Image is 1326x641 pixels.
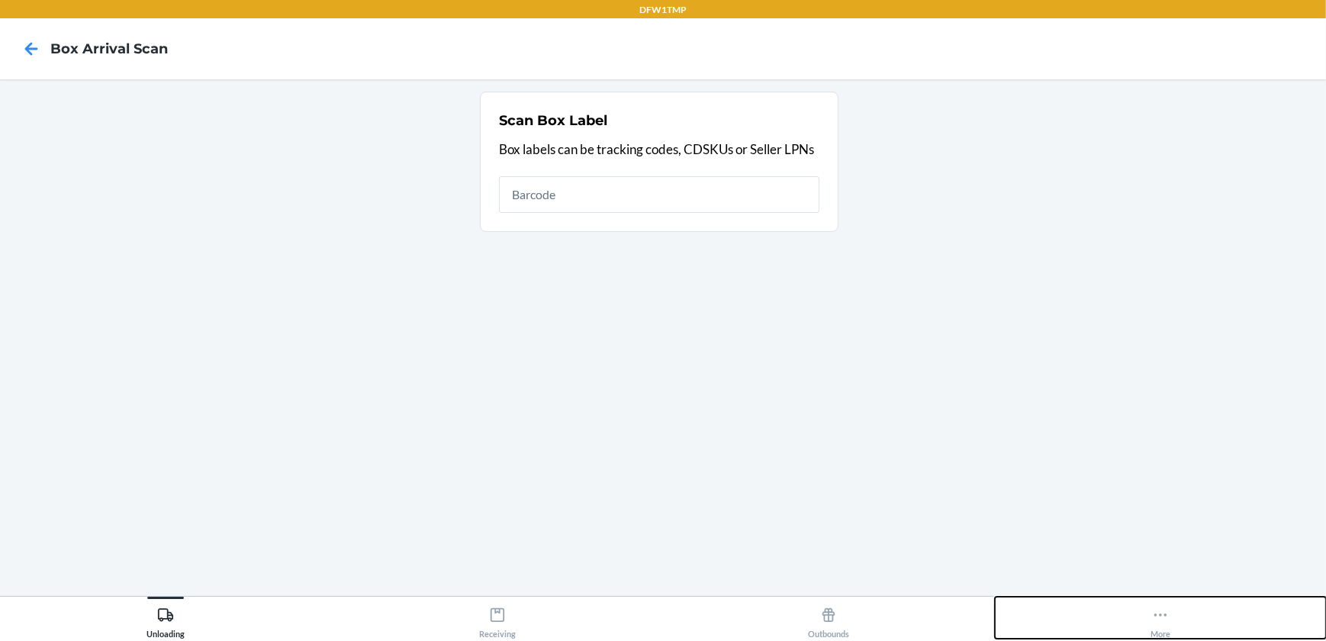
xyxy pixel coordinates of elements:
[1151,601,1170,639] div: More
[146,601,185,639] div: Unloading
[663,597,995,639] button: Outbounds
[332,597,664,639] button: Receiving
[50,39,168,59] h4: Box Arrival Scan
[639,3,687,17] p: DFW1TMP
[479,601,516,639] div: Receiving
[499,111,607,130] h2: Scan Box Label
[499,176,819,213] input: Barcode
[499,140,819,159] p: Box labels can be tracking codes, CDSKUs or Seller LPNs
[808,601,849,639] div: Outbounds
